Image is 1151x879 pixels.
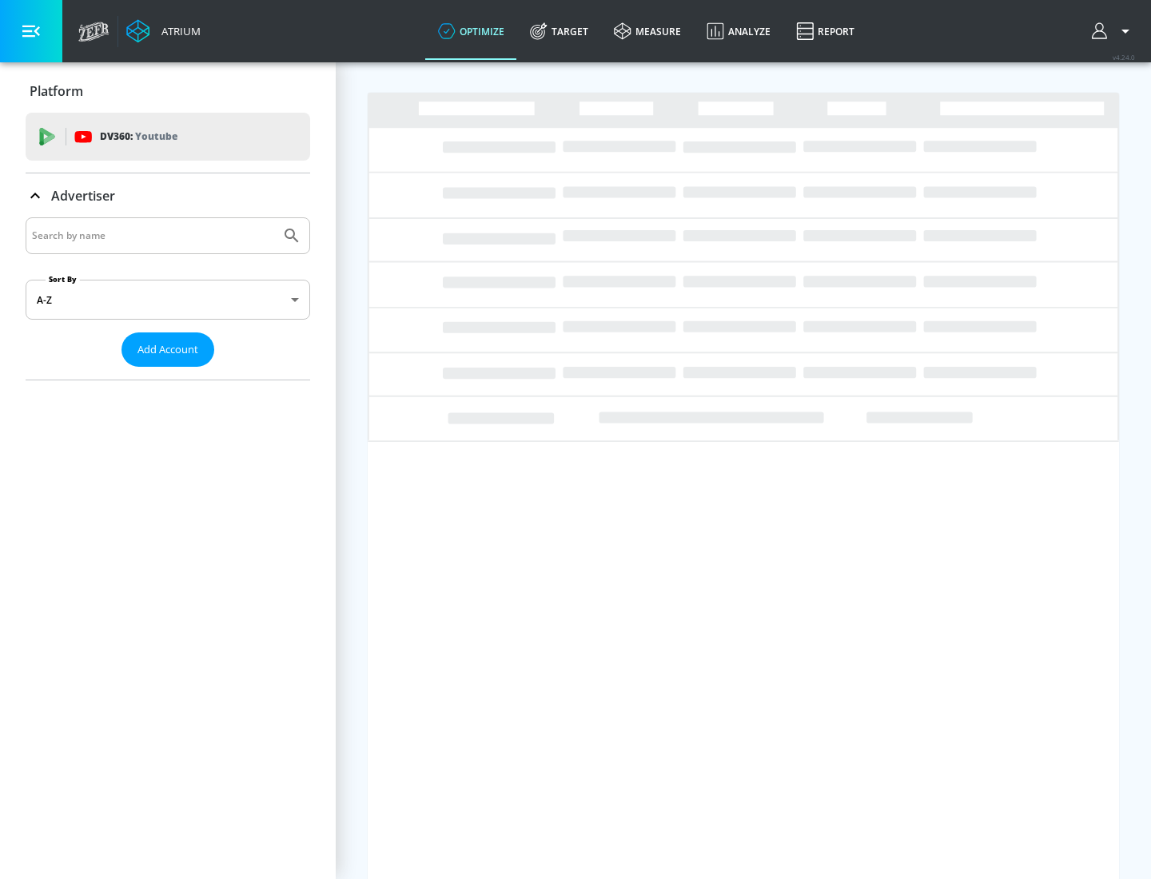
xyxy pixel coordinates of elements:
a: Target [517,2,601,60]
label: Sort By [46,274,80,284]
p: Youtube [135,128,177,145]
div: Advertiser [26,217,310,380]
a: Report [783,2,867,60]
div: Platform [26,69,310,113]
input: Search by name [32,225,274,246]
a: Analyze [694,2,783,60]
nav: list of Advertiser [26,367,310,380]
a: measure [601,2,694,60]
a: Atrium [126,19,201,43]
div: Advertiser [26,173,310,218]
button: Add Account [121,332,214,367]
p: DV360: [100,128,177,145]
a: optimize [425,2,517,60]
span: Add Account [137,340,198,359]
span: v 4.24.0 [1113,53,1135,62]
p: Advertiser [51,187,115,205]
p: Platform [30,82,83,100]
div: Atrium [155,24,201,38]
div: A-Z [26,280,310,320]
div: DV360: Youtube [26,113,310,161]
